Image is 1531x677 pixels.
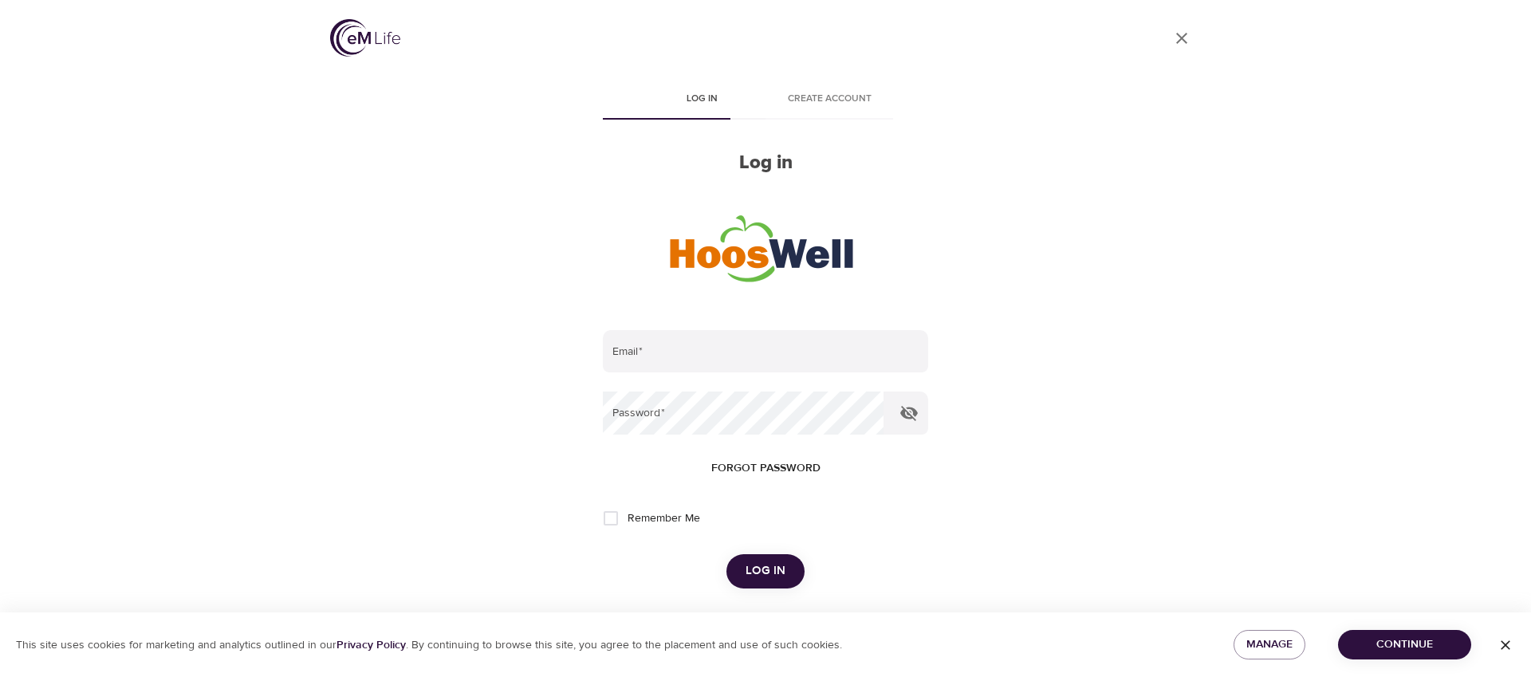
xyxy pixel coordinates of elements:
span: Log in [647,91,756,108]
span: Forgot password [711,459,821,478]
span: Log in [746,561,785,581]
button: Continue [1338,630,1471,659]
button: Manage [1234,630,1305,659]
button: Log in [726,554,805,588]
img: HoosWell-Logo-2.19%20500X200%20px.png [666,207,865,286]
span: Create account [775,91,884,108]
span: Remember Me [628,510,700,527]
a: close [1163,19,1201,57]
h2: Log in [603,152,928,175]
span: Continue [1351,635,1458,655]
a: Privacy Policy [337,638,406,652]
span: Manage [1246,635,1293,655]
button: Forgot password [705,454,827,483]
div: disabled tabs example [603,81,928,120]
img: logo [330,19,400,57]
